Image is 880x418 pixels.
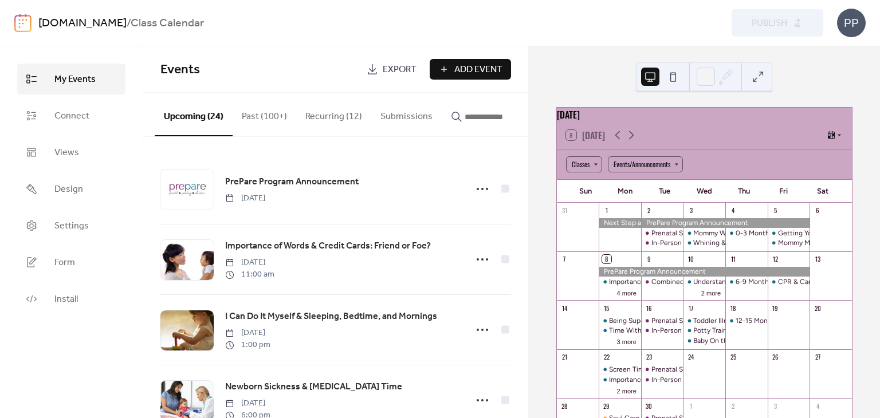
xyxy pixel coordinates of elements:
[609,316,806,326] div: Being Super Mom & Credit Scores: the Good, the Bad, the Ugly
[225,239,431,253] span: Importance of Words & Credit Cards: Friend or Foe?
[371,93,442,135] button: Submissions
[651,238,730,248] div: In-Person Prenatal Series
[612,385,641,395] button: 2 more
[557,108,852,121] div: [DATE]
[17,137,125,168] a: Views
[225,310,437,324] span: I Can Do It Myself & Sleeping, Bedtime, and Mornings
[14,14,32,32] img: logo
[17,100,125,131] a: Connect
[17,173,125,204] a: Design
[609,326,793,336] div: Time With [PERSON_NAME] & Words Matter: Silent Words
[693,277,835,287] div: Understanding Your Infant & Infant Accidents
[736,228,874,238] div: 0-3 Month & 3-6 Month Infant Expectations
[686,401,695,410] div: 1
[560,303,569,312] div: 14
[813,353,822,361] div: 27
[599,218,641,228] div: Next Step and Little Steps Closed
[454,63,502,77] span: Add Event
[225,397,270,409] span: [DATE]
[17,283,125,314] a: Install
[430,59,511,80] button: Add Event
[768,277,810,287] div: CPR & Car Seat Safety
[725,228,768,238] div: 0-3 Month & 3-6 Month Infant Expectations
[383,63,417,77] span: Export
[725,277,768,287] div: 6-9 Month & 9-12 Month Infant Expectations
[693,326,840,336] div: Potty Training & Fighting the Impulse to Spend
[609,365,728,374] div: Screen Time and You & Toddler Safety
[693,336,821,346] div: Baby On the Move & Staying Out of Debt
[697,287,725,297] button: 2 more
[602,353,611,361] div: 22
[645,255,653,263] div: 9
[736,277,876,287] div: 6-9 Month & 9-12 Month Infant Expectations
[225,309,437,324] a: I Can Do It Myself & Sleeping, Bedtime, and Mornings
[296,93,371,135] button: Recurring (12)
[768,238,810,248] div: Mommy Milestones & Creating Kindness
[606,180,645,203] div: Mon
[225,339,270,351] span: 1:00 pm
[160,57,200,82] span: Events
[729,353,737,361] div: 25
[683,277,725,287] div: Understanding Your Infant & Infant Accidents
[641,365,683,374] div: Prenatal Series
[225,380,402,394] span: Newborn Sickness & [MEDICAL_DATA] Time
[736,316,858,326] div: 12-15 Month & 15-18 Month Milestones
[813,303,822,312] div: 20
[693,228,798,238] div: Mommy Work & Quality Childcare
[225,380,402,395] a: Newborn Sickness & [MEDICAL_DATA] Time
[686,303,695,312] div: 17
[599,277,641,287] div: Importance of Words & Credit Cards: Friend or Foe?
[609,375,749,385] div: Importance of Bonding & Infant Expectations
[54,293,78,306] span: Install
[686,206,695,215] div: 3
[771,303,780,312] div: 19
[729,303,737,312] div: 18
[602,401,611,410] div: 29
[599,365,641,374] div: Screen Time and You & Toddler Safety
[645,401,653,410] div: 30
[729,401,737,410] div: 2
[693,316,807,326] div: Toddler Illness & Toddler Oral Health
[602,206,611,215] div: 1
[683,316,725,326] div: Toddler Illness & Toddler Oral Health
[131,13,204,34] b: Class Calendar
[771,401,780,410] div: 3
[155,93,233,136] button: Upcoming (24)
[645,303,653,312] div: 16
[645,206,653,215] div: 2
[602,255,611,263] div: 8
[225,175,359,190] a: PrePare Program Announcement
[17,210,125,241] a: Settings
[560,401,569,410] div: 28
[612,287,641,297] button: 4 more
[641,316,683,326] div: Prenatal Series
[566,180,606,203] div: Sun
[602,303,611,312] div: 15
[560,206,569,215] div: 31
[683,228,725,238] div: Mommy Work & Quality Childcare
[225,257,274,269] span: [DATE]
[225,175,359,189] span: PrePare Program Announcement
[683,238,725,248] div: Whining & Tantrums
[17,247,125,278] a: Form
[641,277,683,287] div: Combined Prenatal Series – Labor & Delivery
[225,192,265,204] span: [DATE]
[764,180,803,203] div: Fri
[225,239,431,254] a: Importance of Words & Credit Cards: Friend or Foe?
[683,326,725,336] div: Potty Training & Fighting the Impulse to Spend
[560,353,569,361] div: 21
[225,327,270,339] span: [DATE]
[641,326,683,336] div: In-Person Prenatal Series
[813,255,822,263] div: 13
[693,238,757,248] div: Whining & Tantrums
[771,255,780,263] div: 12
[724,180,764,203] div: Thu
[225,269,274,281] span: 11:00 am
[127,13,131,34] b: /
[725,316,768,326] div: 12-15 Month & 15-18 Month Milestones
[560,255,569,263] div: 7
[599,267,810,277] div: PrePare Program Announcement
[645,180,685,203] div: Tue
[729,255,737,263] div: 11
